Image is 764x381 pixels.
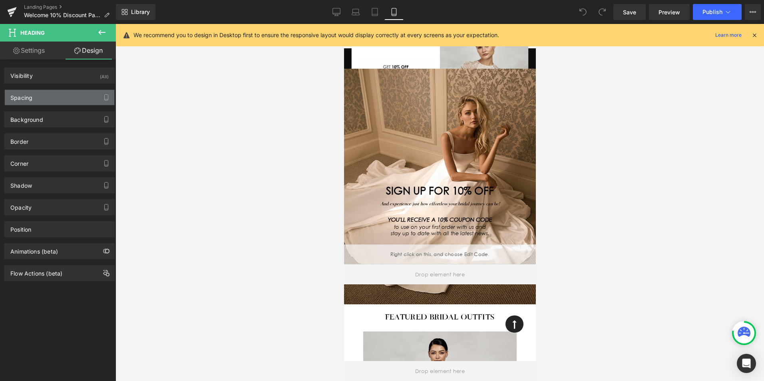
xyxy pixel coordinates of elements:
[24,12,101,18] span: Welcome 10% Discount Page
[693,4,742,20] button: Publish
[10,266,62,277] div: Flow Actions (beta)
[41,288,150,297] span: Featured bridal outfits
[623,8,636,16] span: Save
[10,200,32,211] div: Opacity
[365,4,384,20] a: Tablet
[10,134,28,145] div: Border
[36,177,156,183] i: And experience just how effortless your bridal journey can be!
[133,31,499,40] p: We recommend you to design in Desktop first to ensure the responsive layout would display correct...
[24,4,116,10] a: Landing Pages
[96,4,184,132] img: 1cabc141-cade-4dd8-8507-d0fd7a2a811c.jpeg
[44,192,148,199] i: YOU'LL RECEIVE A 10% COUPON CODE
[131,8,150,16] span: Library
[346,4,365,20] a: Laptop
[10,178,32,189] div: Shadow
[659,8,680,16] span: Preview
[702,9,722,15] span: Publish
[60,42,117,60] a: Design
[745,4,761,20] button: More
[10,90,32,101] div: Spacing
[50,200,142,206] i: to use on your first order with us and
[175,6,183,14] button: Close dialog
[10,156,28,167] div: Corner
[10,112,43,123] div: Background
[20,30,45,36] span: Heading
[10,222,31,233] div: Position
[712,30,745,40] a: Learn more
[10,68,33,79] div: Visibility
[737,354,756,373] div: Open Intercom Messenger
[649,4,690,20] a: Preview
[594,4,610,20] button: Redo
[47,206,145,212] i: stay up to date with all the latest news.
[14,35,90,73] img: GET 10% OFF ON YOUR FIRST ORDER
[116,4,155,20] a: New Library
[42,161,150,173] span: SIGN UP FOR 10% OFF
[10,244,58,255] div: Animations (beta)
[327,4,346,20] a: Desktop
[384,4,404,20] a: Mobile
[100,68,109,81] div: (All)
[575,4,591,20] button: Undo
